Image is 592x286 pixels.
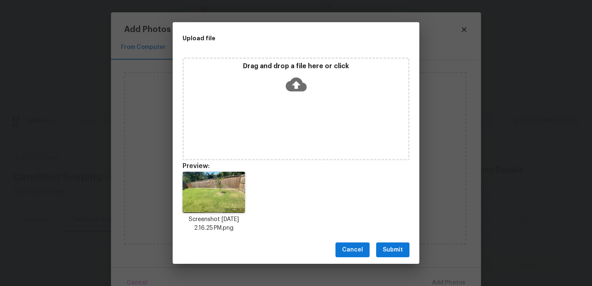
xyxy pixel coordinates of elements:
p: Drag and drop a file here or click [184,62,408,71]
img: rq1loIAAAAAElFTkSuQmCC [183,172,245,213]
button: Submit [376,242,409,258]
h2: Upload file [183,34,372,43]
button: Cancel [335,242,370,258]
span: Cancel [342,245,363,255]
p: Screenshot [DATE] 2.16.25 PM.png [183,215,245,233]
span: Submit [383,245,403,255]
